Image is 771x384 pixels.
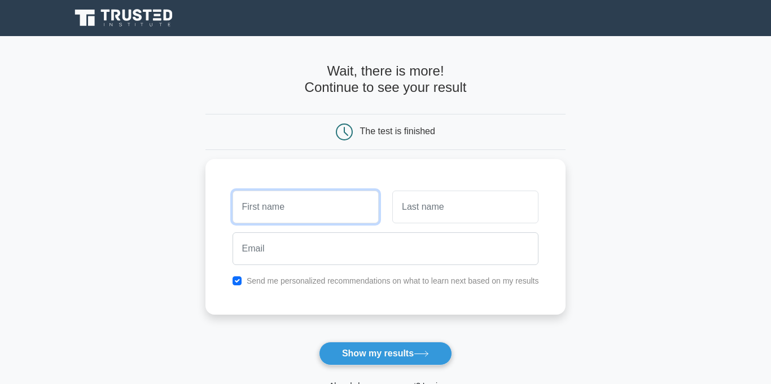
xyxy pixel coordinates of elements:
label: Send me personalized recommendations on what to learn next based on my results [247,276,539,285]
h4: Wait, there is more! Continue to see your result [205,63,566,96]
button: Show my results [319,342,452,365]
div: The test is finished [360,126,435,136]
input: Email [233,232,539,265]
input: Last name [392,191,538,223]
input: First name [233,191,379,223]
